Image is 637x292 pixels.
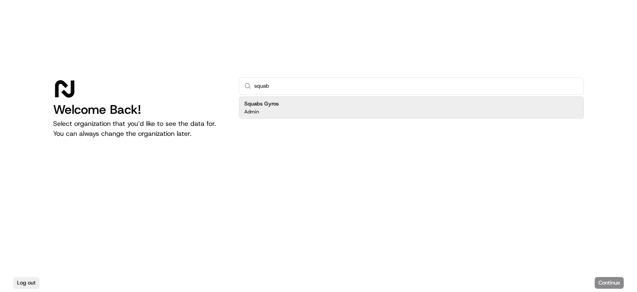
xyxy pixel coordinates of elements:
[239,95,584,120] div: Suggestions
[244,100,279,108] h2: Squabs Gyros
[13,277,39,289] button: Log out
[254,78,579,94] input: Type to search...
[53,102,226,117] h1: Welcome Back!
[244,108,259,115] p: Admin
[53,119,226,139] p: Select organization that you’d like to see the data for. You can always change the organization l...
